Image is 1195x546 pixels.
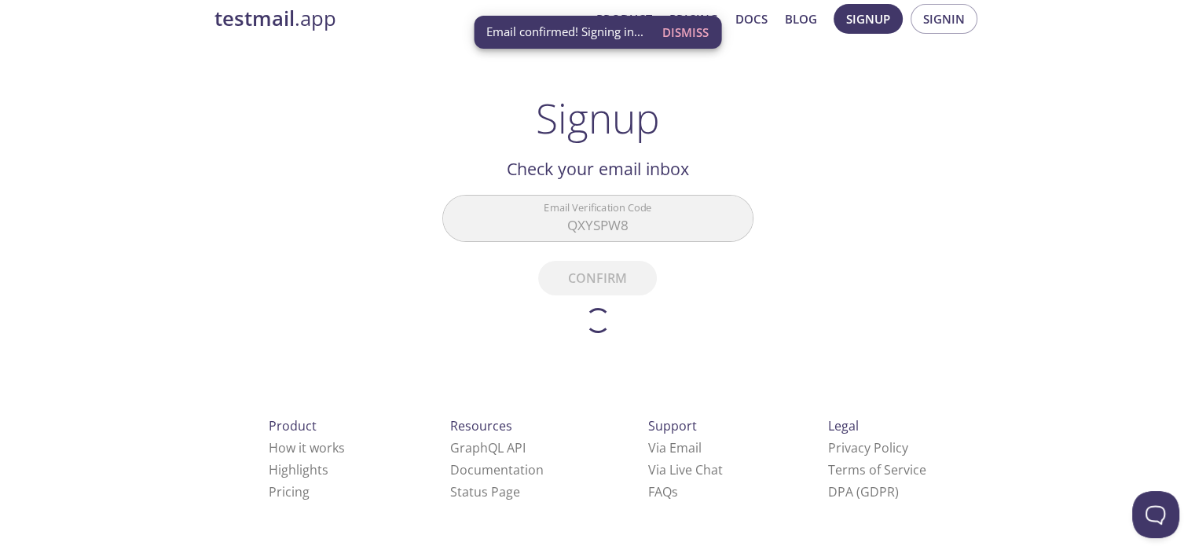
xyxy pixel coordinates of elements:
span: Signin [923,9,965,29]
a: Blog [785,9,817,29]
a: How it works [269,439,345,456]
h2: Check your email inbox [442,156,753,182]
a: Documentation [450,461,544,478]
button: Signup [834,4,903,34]
a: Via Email [648,439,702,456]
a: Status Page [450,483,520,500]
span: s [672,483,678,500]
span: Signup [846,9,890,29]
iframe: Help Scout Beacon - Open [1132,491,1179,538]
h1: Signup [536,94,660,141]
a: Via Live Chat [648,461,723,478]
a: FAQ [648,483,678,500]
a: GraphQL API [450,439,526,456]
span: Product [269,417,317,434]
span: Legal [828,417,859,434]
a: Pricing [669,9,718,29]
span: Email confirmed! Signing in... [486,24,643,40]
span: Support [648,417,697,434]
a: Privacy Policy [828,439,908,456]
a: Docs [735,9,768,29]
button: Signin [911,4,977,34]
button: Dismiss [656,17,715,47]
a: DPA (GDPR) [828,483,899,500]
span: Dismiss [662,22,709,42]
a: Product [596,9,652,29]
span: Resources [450,417,512,434]
strong: testmail [214,5,295,32]
a: Terms of Service [828,461,926,478]
a: Pricing [269,483,310,500]
a: testmail.app [214,5,584,32]
a: Highlights [269,461,328,478]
